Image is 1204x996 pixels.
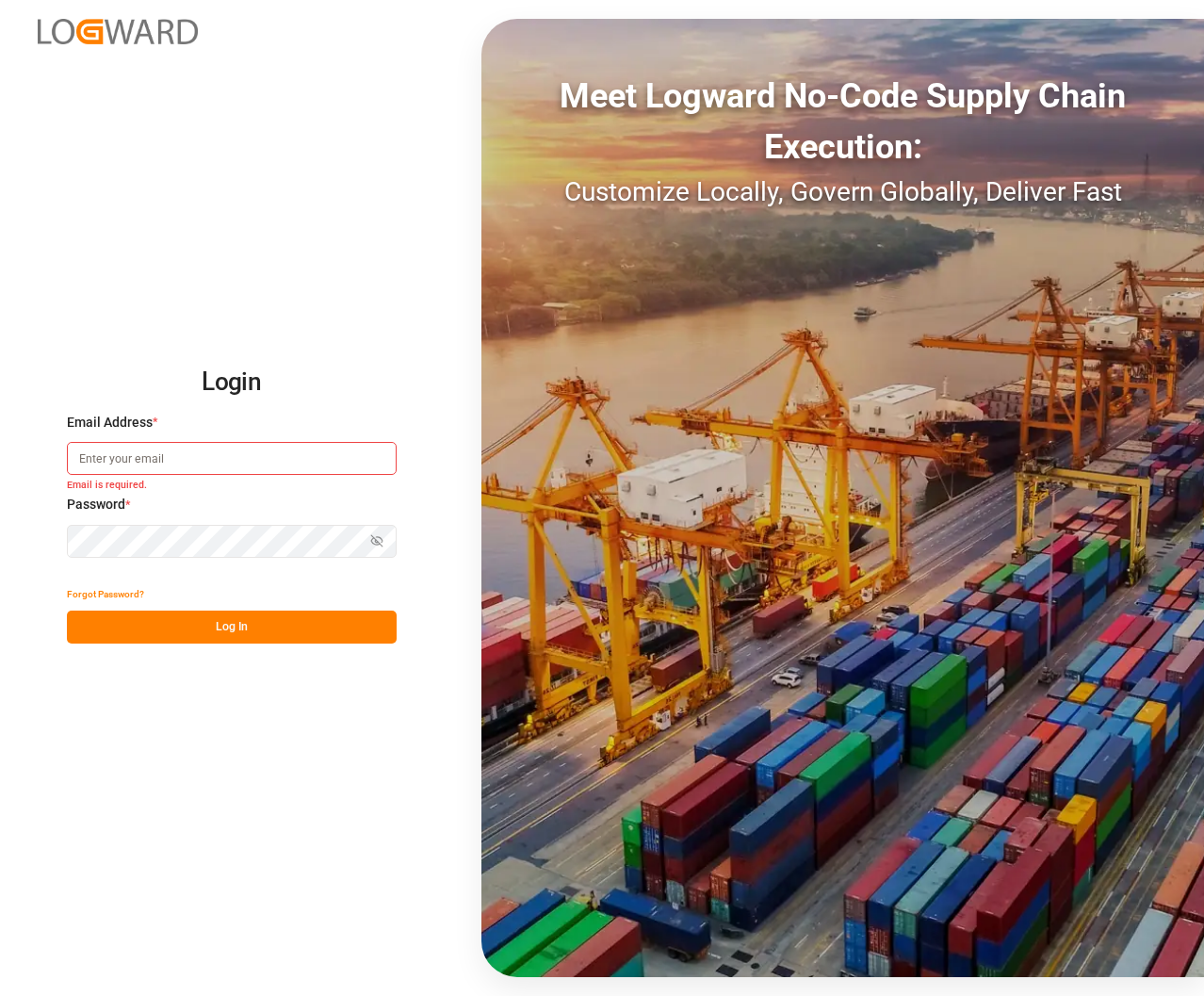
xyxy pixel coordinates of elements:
[67,442,397,475] input: Enter your email
[67,479,397,496] small: Email is required.
[481,172,1204,212] div: Customize Locally, Govern Globally, Deliver Fast
[481,71,1204,172] div: Meet Logward No-Code Supply Chain Execution:
[67,578,144,611] button: Forgot Password?
[38,19,198,44] img: Logward_new_orange.png
[67,495,125,514] span: Password
[67,611,397,644] button: Log In
[67,413,153,433] span: Email Address
[67,352,397,413] h2: Login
